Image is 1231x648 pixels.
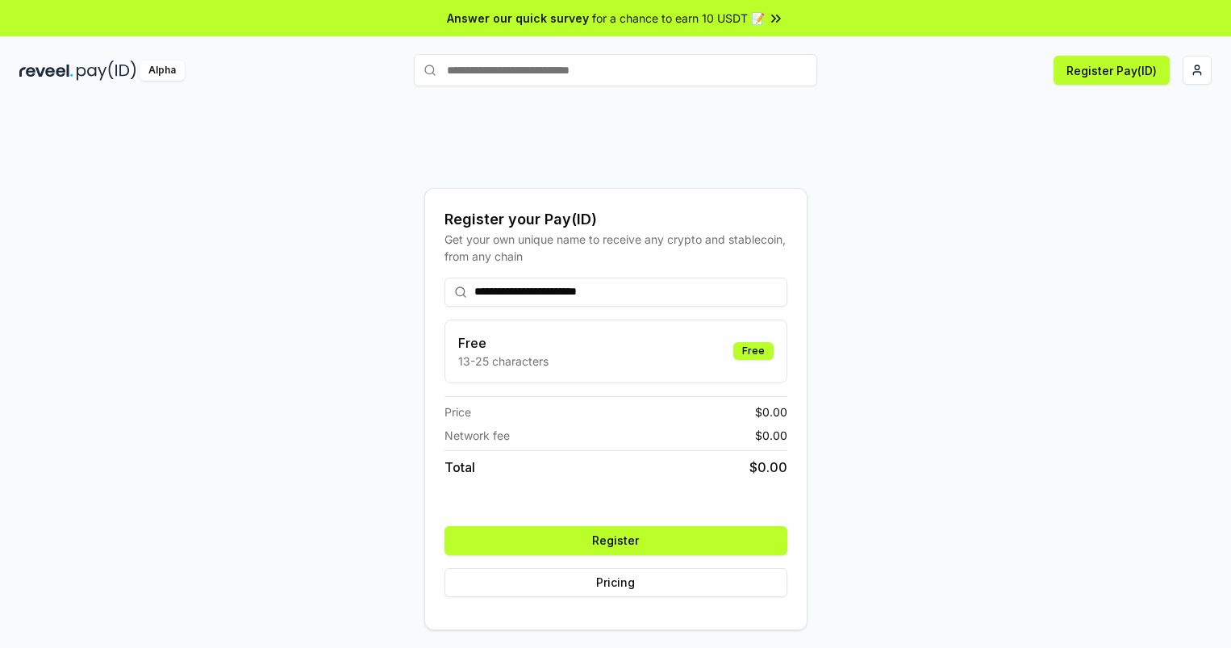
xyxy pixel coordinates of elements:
[733,342,774,360] div: Free
[19,61,73,81] img: reveel_dark
[592,10,765,27] span: for a chance to earn 10 USDT 📝
[77,61,136,81] img: pay_id
[444,458,475,477] span: Total
[444,427,510,444] span: Network fee
[1054,56,1170,85] button: Register Pay(ID)
[444,403,471,420] span: Price
[140,61,185,81] div: Alpha
[749,458,787,477] span: $ 0.00
[444,231,787,265] div: Get your own unique name to receive any crypto and stablecoin, from any chain
[458,353,549,370] p: 13-25 characters
[458,333,549,353] h3: Free
[755,427,787,444] span: $ 0.00
[444,568,787,597] button: Pricing
[755,403,787,420] span: $ 0.00
[444,526,787,555] button: Register
[444,208,787,231] div: Register your Pay(ID)
[447,10,589,27] span: Answer our quick survey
